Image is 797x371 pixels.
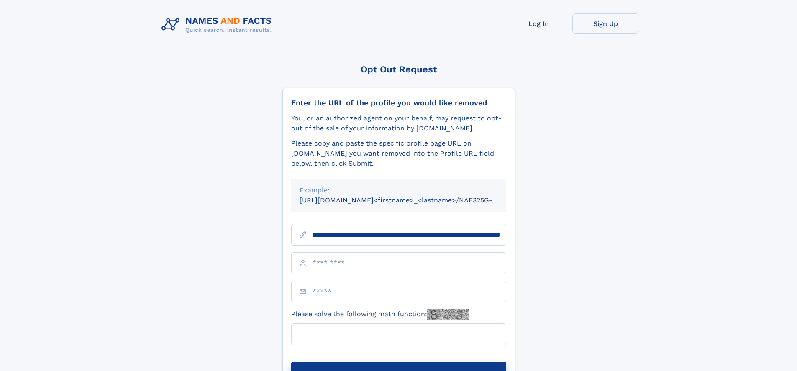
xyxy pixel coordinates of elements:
[158,13,279,36] img: Logo Names and Facts
[300,196,522,204] small: [URL][DOMAIN_NAME]<firstname>_<lastname>/NAF325G-xxxxxxxx
[291,98,506,107] div: Enter the URL of the profile you would like removed
[291,309,469,320] label: Please solve the following math function:
[291,113,506,133] div: You, or an authorized agent on your behalf, may request to opt-out of the sale of your informatio...
[282,64,515,74] div: Opt Out Request
[505,13,572,34] a: Log In
[291,138,506,169] div: Please copy and paste the specific profile page URL on [DOMAIN_NAME] you want removed into the Pr...
[572,13,639,34] a: Sign Up
[300,185,498,195] div: Example:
